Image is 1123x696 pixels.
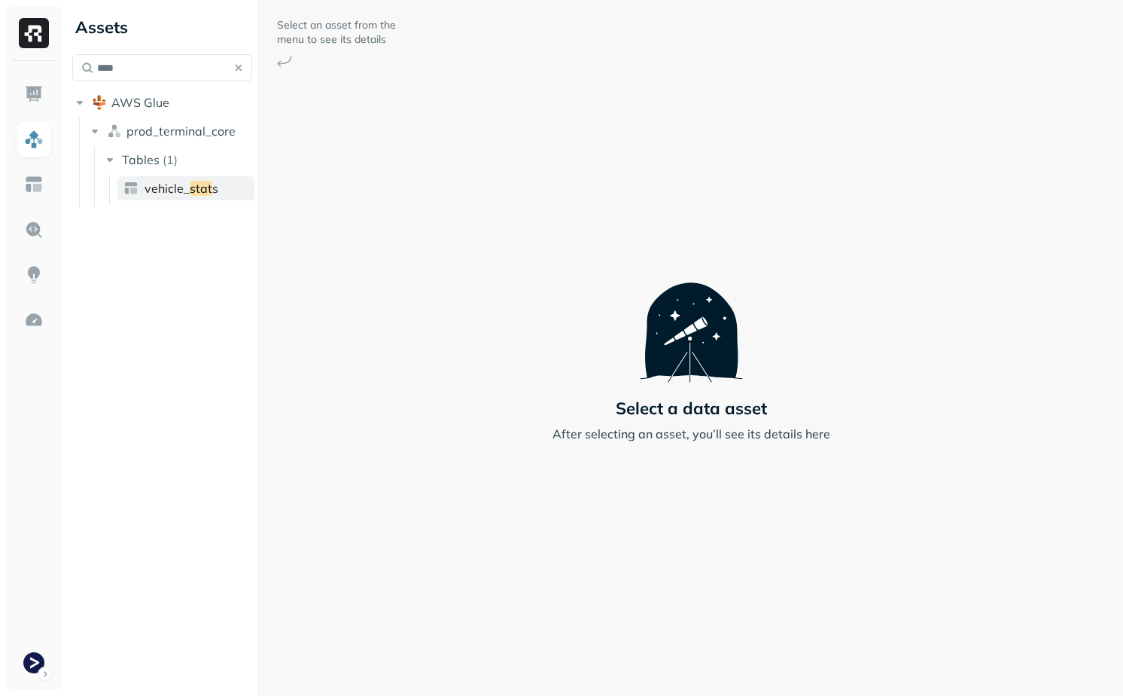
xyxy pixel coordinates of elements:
[212,181,218,196] span: s
[552,425,830,443] p: After selecting an asset, you’ll see its details here
[111,95,169,110] span: AWS Glue
[163,152,178,167] p: ( 1 )
[92,95,107,110] img: root
[126,124,236,139] span: prod_terminal_core
[616,398,767,419] p: Select a data asset
[640,253,743,383] img: Telescope
[72,90,252,114] button: AWS Glue
[24,84,44,104] img: Dashboard
[72,15,252,39] div: Assets
[24,265,44,285] img: Insights
[277,18,397,47] p: Select an asset from the menu to see its details
[145,181,190,196] span: vehicle_
[23,652,44,673] img: Terminal
[190,181,212,196] span: stat
[24,310,44,330] img: Optimization
[107,124,122,139] img: namespace
[123,181,138,196] img: table
[24,220,44,240] img: Query Explorer
[24,175,44,194] img: Asset Explorer
[277,56,292,67] img: Arrow
[19,18,49,48] img: Ryft
[102,148,254,172] button: Tables(1)
[122,152,160,167] span: Tables
[87,119,253,143] button: prod_terminal_core
[117,176,254,200] a: vehicle_stats
[24,130,44,149] img: Assets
